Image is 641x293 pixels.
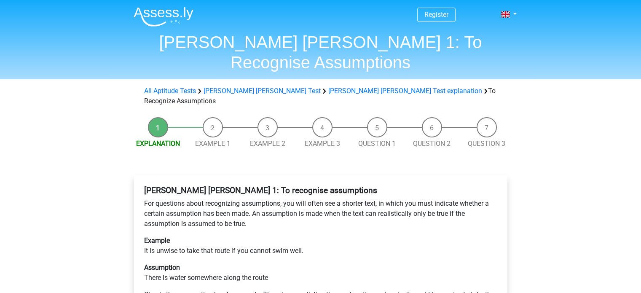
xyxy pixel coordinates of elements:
[328,87,482,95] a: [PERSON_NAME] [PERSON_NAME] Test explanation
[127,32,515,73] h1: [PERSON_NAME] [PERSON_NAME] 1: To Recognise Assumptions
[305,140,340,148] a: Example 3
[141,86,501,106] div: To Recognize Assumptions
[424,11,448,19] a: Register
[195,140,231,148] a: Example 1
[136,140,180,148] a: Explanation
[144,263,497,283] p: There is water somewhere along the route
[358,140,396,148] a: Question 1
[144,236,497,256] p: It is unwise to take that route if you cannot swim well.
[144,237,170,245] b: Example
[144,185,377,195] b: [PERSON_NAME] [PERSON_NAME] 1: To recognise assumptions
[204,87,321,95] a: [PERSON_NAME] [PERSON_NAME] Test
[468,140,505,148] a: Question 3
[144,263,180,271] b: Assumption
[144,199,497,229] p: For questions about recognizing assumptions, you will often see a shorter text, in which you must...
[144,87,196,95] a: All Aptitude Tests
[413,140,451,148] a: Question 2
[250,140,285,148] a: Example 2
[134,7,193,27] img: Assessly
